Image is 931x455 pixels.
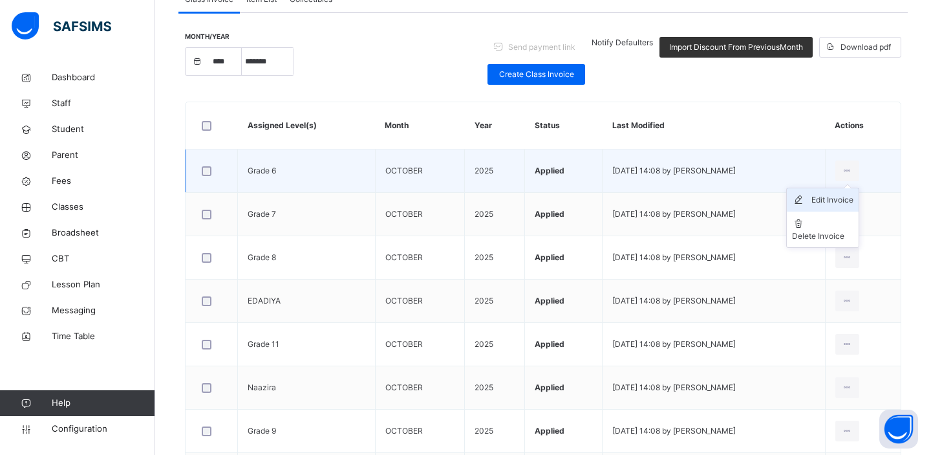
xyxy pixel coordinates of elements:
span: Student [52,123,155,136]
td: OCTOBER [375,323,464,366]
button: Open asap [879,410,918,449]
td: 2025 [465,323,525,366]
td: [DATE] 14:08 by [PERSON_NAME] [603,236,826,280]
td: 2025 [465,193,525,236]
td: OCTOBER [375,193,464,236]
span: Download pdf [840,41,891,53]
td: Grade 7 [238,193,376,236]
span: Send payment link [508,41,575,53]
td: Grade 11 [238,323,376,366]
td: Naazira [238,366,376,410]
div: Edit Invoice [811,194,853,206]
span: Help [52,397,155,410]
span: Parent [52,149,155,162]
span: Lesson Plan [52,278,155,291]
td: [DATE] 14:08 by [PERSON_NAME] [603,280,826,323]
span: Configuration [52,423,155,436]
td: [DATE] 14:08 by [PERSON_NAME] [603,410,826,453]
td: Grade 6 [238,150,376,193]
span: Applied [535,339,564,349]
th: Assigned Level(s) [238,102,376,150]
td: [DATE] 14:08 by [PERSON_NAME] [603,366,826,410]
span: Applied [535,252,564,262]
span: Staff [52,97,155,110]
td: 2025 [465,366,525,410]
span: Create Class Invoice [497,69,575,80]
span: Applied [535,296,564,305]
th: Month [375,102,464,150]
span: Applied [535,383,564,392]
img: safsims [12,12,111,39]
td: [DATE] 14:08 by [PERSON_NAME] [603,323,826,366]
span: Messaging [52,304,155,317]
td: Grade 9 [238,410,376,453]
span: Fees [52,175,155,188]
span: Dashboard [52,71,155,84]
td: OCTOBER [375,236,464,280]
td: EDADIYA [238,280,376,323]
span: Applied [535,166,564,175]
span: Applied [535,426,564,436]
th: Status [525,102,603,150]
td: 2025 [465,236,525,280]
td: Grade 8 [238,236,376,280]
td: 2025 [465,150,525,193]
td: OCTOBER [375,150,464,193]
span: month/year [185,32,379,41]
span: Import Discount From Previous Month [669,41,803,53]
td: OCTOBER [375,410,464,453]
div: Delete Invoice [792,230,853,242]
td: OCTOBER [375,366,464,410]
td: OCTOBER [375,280,464,323]
span: Classes [52,201,155,214]
td: 2025 [465,280,525,323]
th: Last Modified [603,102,826,150]
span: Notify Defaulters [592,38,653,47]
span: Applied [535,209,564,219]
td: [DATE] 14:08 by [PERSON_NAME] [603,193,826,236]
td: [DATE] 14:08 by [PERSON_NAME] [603,150,826,193]
th: Actions [825,102,901,150]
span: Broadsheet [52,227,155,239]
td: 2025 [465,410,525,453]
span: CBT [52,252,155,265]
span: Time Table [52,330,155,343]
th: Year [465,102,525,150]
